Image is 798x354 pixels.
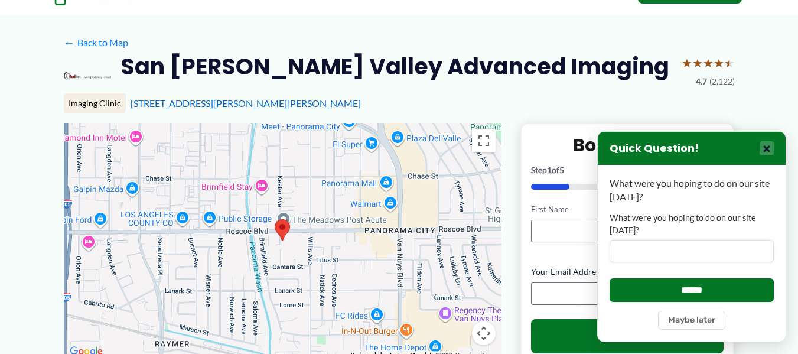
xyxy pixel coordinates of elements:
h2: San [PERSON_NAME] Valley Advanced Imaging [120,52,669,81]
span: 5 [559,165,564,175]
span: ★ [724,52,735,74]
p: What were you hoping to do on our site [DATE]? [610,177,774,203]
div: Imaging Clinic [64,93,126,113]
label: What were you hoping to do on our site [DATE]? [610,212,774,236]
label: Your Email Address [531,266,724,278]
label: First Name [531,204,624,215]
h2: Book Online [531,134,724,157]
span: ★ [714,52,724,74]
button: Toggle fullscreen view [472,129,496,152]
span: 4.7 [696,74,707,89]
span: ★ [682,52,692,74]
a: [STREET_ADDRESS][PERSON_NAME][PERSON_NAME] [131,98,361,109]
button: Maybe later [658,311,725,330]
a: ←Back to Map [64,34,128,51]
button: Map camera controls [472,321,496,345]
span: 1 [547,165,552,175]
h3: Quick Question! [610,142,699,155]
span: ★ [703,52,714,74]
span: ★ [692,52,703,74]
p: Step of [531,166,724,174]
button: Close [760,141,774,155]
span: ← [64,37,75,48]
span: (2,122) [709,74,735,89]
